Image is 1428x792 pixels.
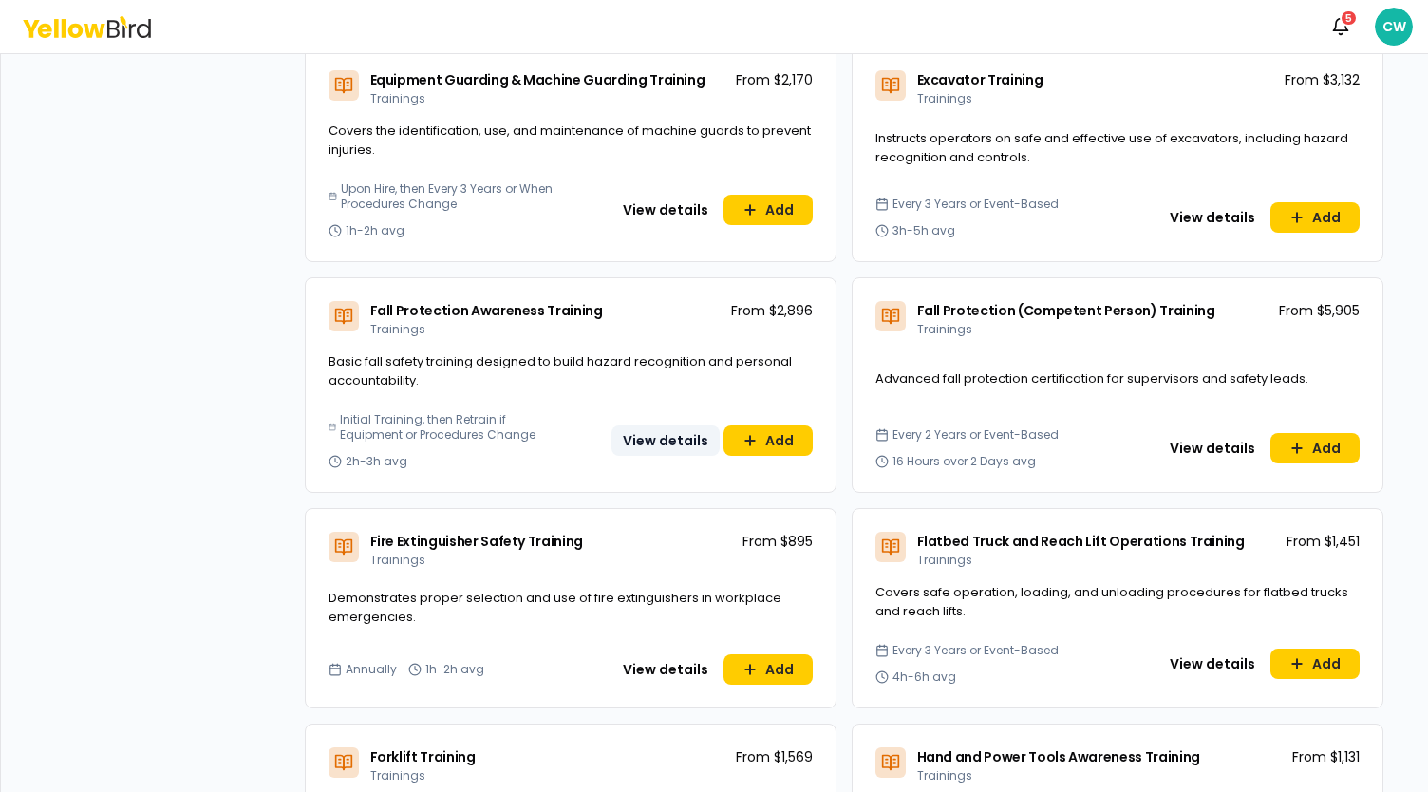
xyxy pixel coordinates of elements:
[875,369,1308,387] span: Advanced fall protection certification for supervisors and safety leads.
[370,301,603,320] span: Fall Protection Awareness Training
[742,532,813,551] p: From $895
[1292,747,1360,766] p: From $1,131
[917,301,1215,320] span: Fall Protection (Competent Person) Training
[723,425,813,456] button: Add
[611,654,720,685] button: View details
[731,301,813,320] p: From $2,896
[892,643,1059,658] span: Every 3 Years or Event-Based
[1279,301,1360,320] p: From $5,905
[1322,8,1360,46] button: 5
[346,223,404,238] span: 1h-2h avg
[892,454,1036,469] span: 16 Hours over 2 Days avg
[917,552,972,568] span: Trainings
[1158,202,1267,233] button: View details
[346,662,397,677] span: Annually
[917,90,972,106] span: Trainings
[329,589,781,626] span: Demonstrates proper selection and use of fire extinguishers in workplace emergencies.
[875,583,1348,620] span: Covers safe operation, loading, and unloading procedures for flatbed trucks and reach lifts.
[341,181,563,212] span: Upon Hire, then Every 3 Years or When Procedures Change
[370,747,476,766] span: Forklift Training
[892,223,955,238] span: 3h-5h avg
[917,70,1043,89] span: Excavator Training
[370,767,425,783] span: Trainings
[425,662,484,677] span: 1h-2h avg
[1287,532,1360,551] p: From $1,451
[1285,70,1360,89] p: From $3,132
[723,654,813,685] button: Add
[370,552,425,568] span: Trainings
[1270,202,1360,233] button: Add
[723,195,813,225] button: Add
[329,352,792,389] span: Basic fall safety training designed to build hazard recognition and personal accountability.
[340,412,562,443] span: Initial Training, then Retrain if Equipment or Procedures Change
[917,767,972,783] span: Trainings
[611,195,720,225] button: View details
[370,532,583,551] span: Fire Extinguisher Safety Training
[917,747,1200,766] span: Hand and Power Tools Awareness Training
[892,197,1059,212] span: Every 3 Years or Event-Based
[1375,8,1413,46] span: CW
[1270,433,1360,463] button: Add
[611,425,720,456] button: View details
[370,70,705,89] span: Equipment Guarding & Machine Guarding Training
[1158,433,1267,463] button: View details
[346,454,407,469] span: 2h-3h avg
[370,90,425,106] span: Trainings
[875,129,1348,166] span: Instructs operators on safe and effective use of excavators, including hazard recognition and con...
[917,532,1245,551] span: Flatbed Truck and Reach Lift Operations Training
[917,321,972,337] span: Trainings
[1340,9,1358,27] div: 5
[892,669,956,685] span: 4h-6h avg
[736,70,813,89] p: From $2,170
[892,427,1059,443] span: Every 2 Years or Event-Based
[736,747,813,766] p: From $1,569
[370,321,425,337] span: Trainings
[329,122,811,159] span: Covers the identification, use, and maintenance of machine guards to prevent injuries.
[1270,649,1360,679] button: Add
[1158,649,1267,679] button: View details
